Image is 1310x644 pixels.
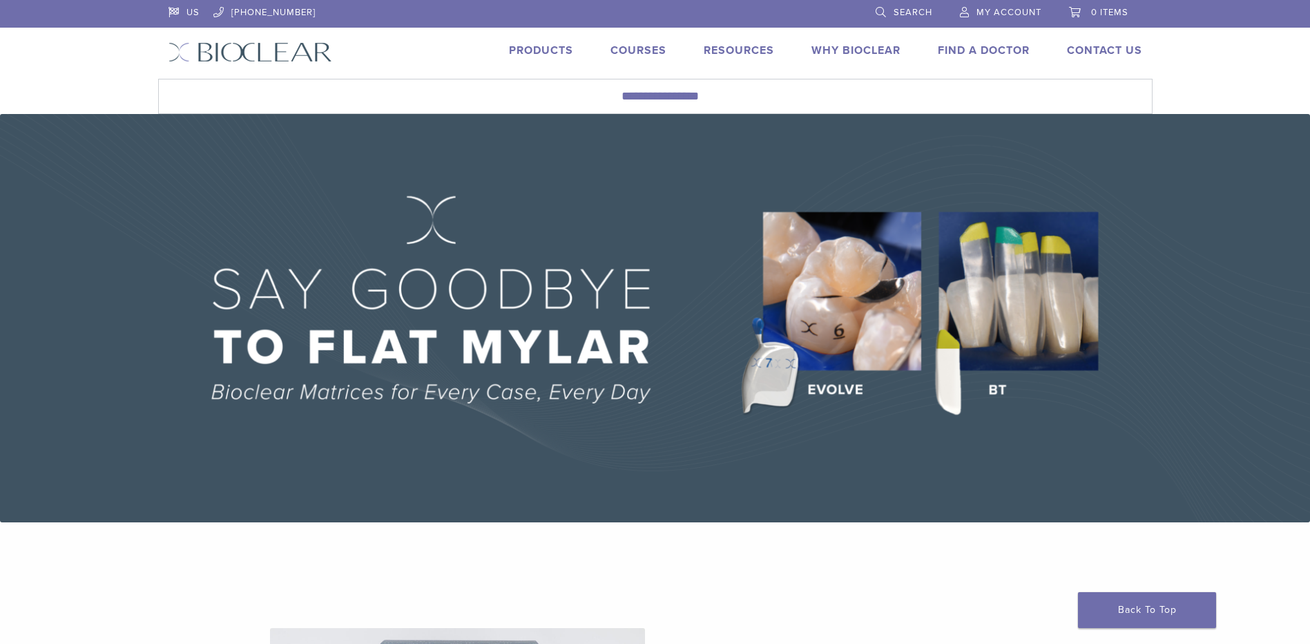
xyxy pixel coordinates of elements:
a: Contact Us [1067,44,1142,57]
a: Products [509,44,573,57]
span: My Account [976,7,1041,18]
img: Bioclear [168,42,332,62]
a: Why Bioclear [811,44,900,57]
a: Back To Top [1078,592,1216,628]
a: Find A Doctor [938,44,1030,57]
span: Search [894,7,932,18]
a: Resources [704,44,774,57]
span: 0 items [1091,7,1128,18]
a: Courses [610,44,666,57]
